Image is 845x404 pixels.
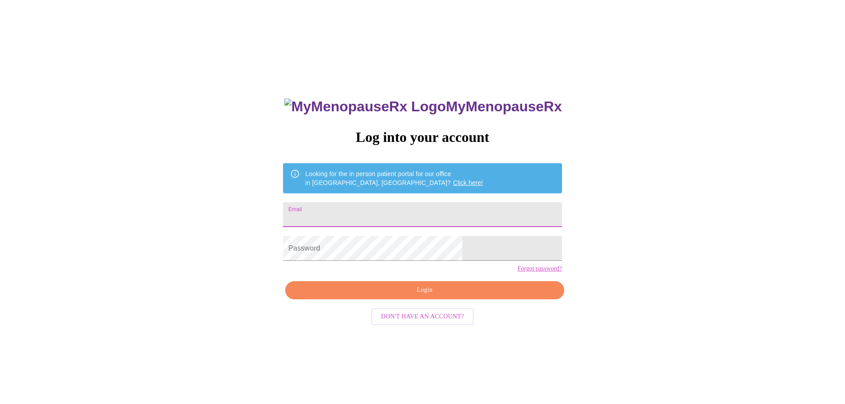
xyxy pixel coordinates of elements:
button: Don't have an account? [371,308,474,326]
a: Forgot password? [518,265,562,272]
span: Login [295,285,554,296]
button: Login [285,281,564,299]
div: Looking for the in person patient portal for our office in [GEOGRAPHIC_DATA], [GEOGRAPHIC_DATA]? [305,166,483,191]
h3: MyMenopauseRx [284,98,562,115]
h3: Log into your account [283,129,562,145]
a: Don't have an account? [369,312,476,320]
img: MyMenopauseRx Logo [284,98,446,115]
a: Click here! [453,179,483,186]
span: Don't have an account? [381,311,464,322]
